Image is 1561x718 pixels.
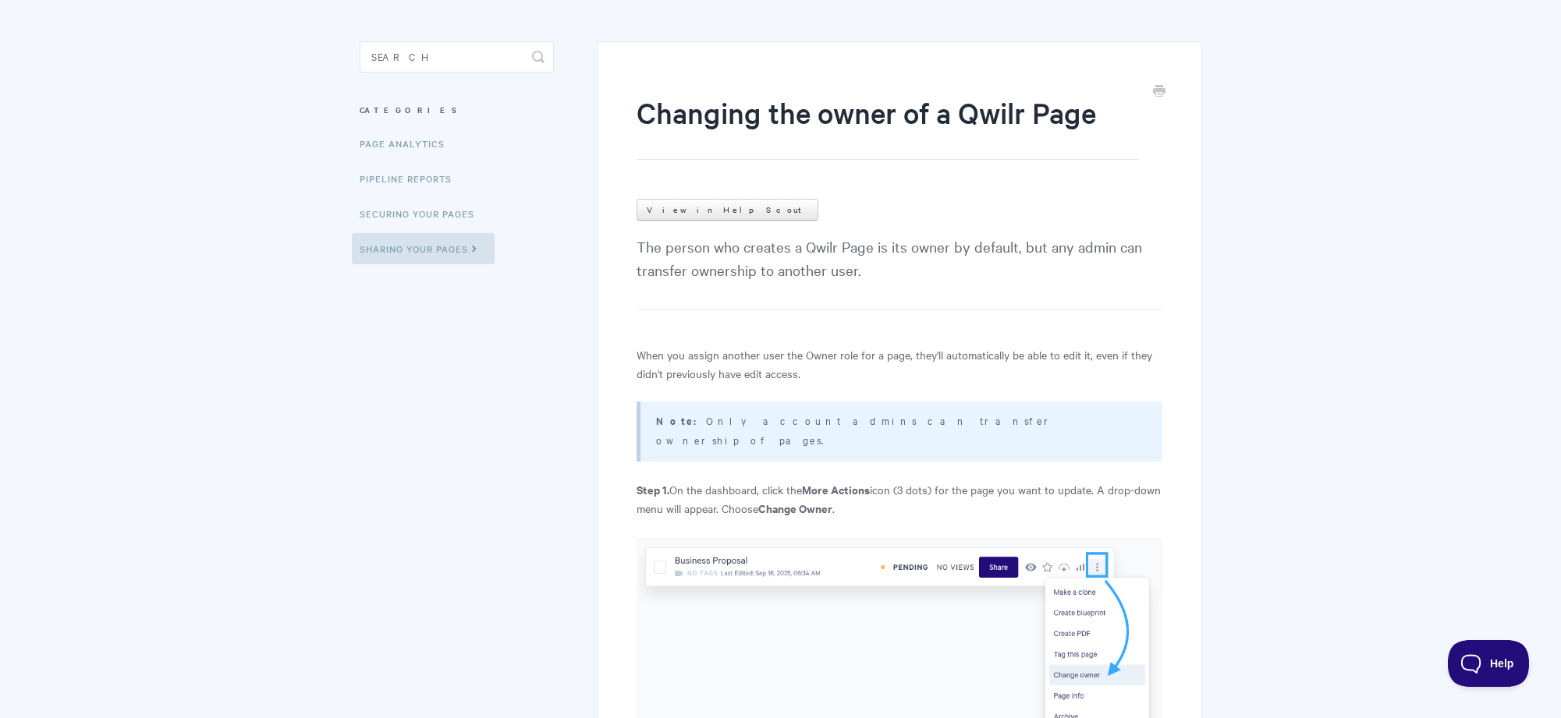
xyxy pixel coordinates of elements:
[360,198,486,229] a: Securing Your Pages
[637,345,1162,383] p: When you assign another user the Owner role for a page, they'll automatically be able to edit it,...
[1448,640,1530,687] iframe: Toggle Customer Support
[360,96,554,124] h3: Categories
[360,128,456,159] a: Page Analytics
[656,413,706,428] strong: Note:
[637,480,1162,518] p: On the dashboard, click the icon (3 dots) for the page you want to update. A drop-down menu will ...
[637,481,669,497] strong: Step 1.
[637,235,1162,309] p: The person who creates a Qwilr Page is its owner by default, but any admin can transfer ownership...
[758,500,832,516] strong: Change Owner
[360,41,554,73] input: Search
[656,411,1142,449] p: Only account admins can transfer ownership of pages.
[802,481,870,497] strong: More Actions
[637,93,1138,160] h1: Changing the owner of a Qwilr Page
[352,233,495,264] a: Sharing Your Pages
[360,163,463,194] a: Pipeline reports
[637,199,818,221] a: View in Help Scout
[1153,83,1165,101] a: Print this Article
